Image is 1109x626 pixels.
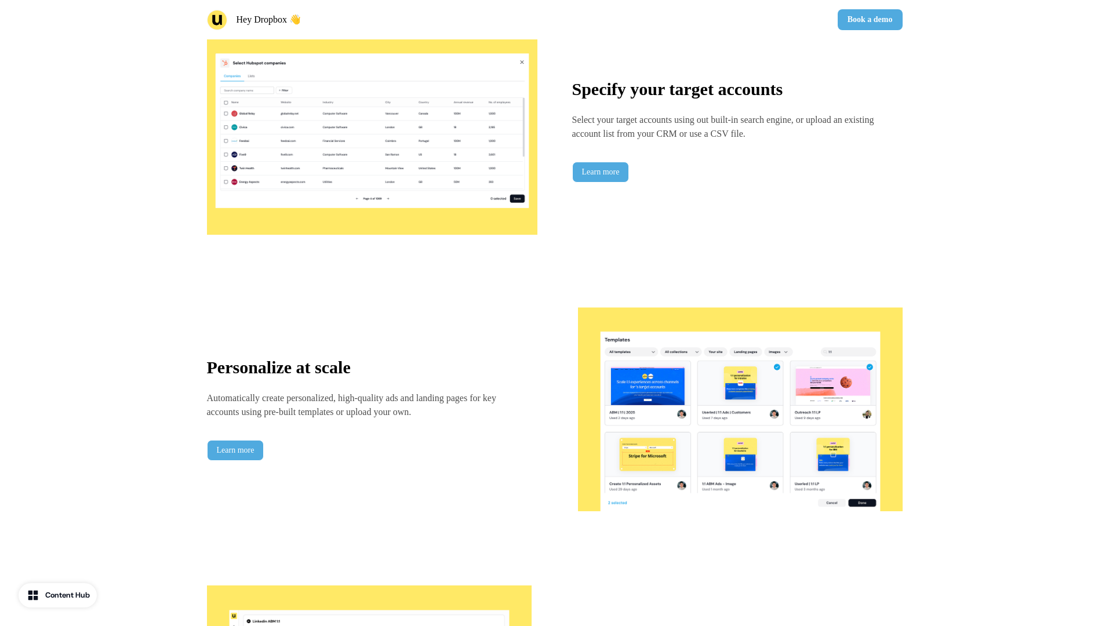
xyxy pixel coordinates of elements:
button: Content Hub [19,583,97,607]
strong: Personalize at scale [207,358,351,377]
a: Learn more [207,440,264,461]
div: Content Hub [45,589,90,601]
p: Hey Dropbox 👋 [237,13,301,27]
a: Learn more [572,162,630,183]
button: Book a demo [838,9,903,30]
p: Automatically create personalized, high-quality ads and landing pages for key accounts using pre-... [207,391,511,419]
strong: Specify your target accounts [572,79,783,99]
p: Select your target accounts using out built-in search engine, or upload an existing account list ... [572,113,882,141]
